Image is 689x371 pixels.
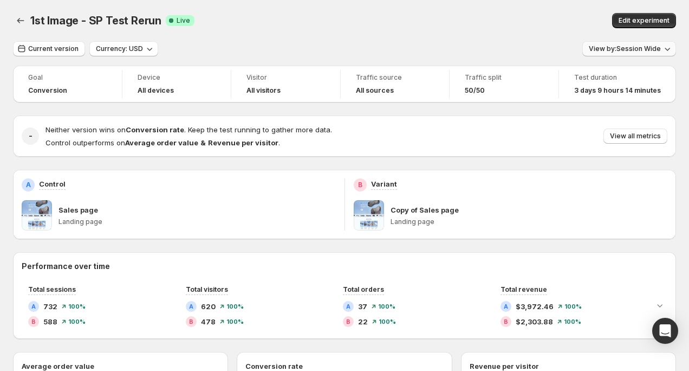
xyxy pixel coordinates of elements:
h4: All devices [138,86,174,95]
p: Landing page [58,218,336,226]
h2: A [31,303,36,310]
img: Copy of Sales page [354,200,384,231]
span: Device [138,73,216,82]
p: Landing page [391,218,668,226]
span: Total sessions [28,285,76,293]
span: 3 days 9 hours 14 minutes [574,86,661,95]
p: Sales page [58,204,98,215]
a: Traffic split50/50 [465,72,543,96]
span: Current version [28,44,79,53]
span: 100 % [379,318,396,325]
span: Currency: USD [96,44,143,53]
span: Total revenue [500,285,547,293]
span: View by: Session Wide [589,44,661,53]
h2: A [346,303,350,310]
p: Copy of Sales page [391,204,459,215]
strong: Revenue per visitor [208,138,278,147]
span: Total orders [343,285,384,293]
span: 50/50 [465,86,485,95]
button: View by:Session Wide [582,41,676,56]
span: Traffic source [356,73,434,82]
h2: B [504,318,508,325]
span: Traffic split [465,73,543,82]
span: 100 % [68,318,86,325]
a: GoalConversion [28,72,107,96]
span: 100 % [564,303,582,310]
button: Expand chart [652,298,667,313]
span: 100 % [226,318,244,325]
span: 100 % [226,303,244,310]
a: Traffic sourceAll sources [356,72,434,96]
h2: A [189,303,193,310]
span: Visitor [246,73,325,82]
strong: Average order value [125,138,198,147]
p: Control [39,178,66,189]
h4: All sources [356,86,394,95]
span: 732 [43,301,57,312]
button: Current version [13,41,85,56]
a: DeviceAll devices [138,72,216,96]
span: Edit experiment [619,16,669,25]
h2: B [189,318,193,325]
button: View all metrics [603,129,667,144]
img: Sales page [22,200,52,231]
span: Test duration [574,73,661,82]
span: Control outperforms on . [45,138,280,147]
span: 37 [358,301,367,312]
h2: A [26,181,31,189]
span: $2,303.88 [516,316,553,327]
span: Neither version wins on . Keep the test running to gather more data. [45,125,332,134]
span: Goal [28,73,107,82]
span: Live [177,16,190,25]
h2: B [31,318,36,325]
span: 478 [201,316,216,327]
span: 588 [43,316,57,327]
h2: B [346,318,350,325]
h2: Performance over time [22,261,667,272]
button: Back [13,13,28,28]
strong: Conversion rate [126,125,184,134]
h2: B [358,181,362,189]
a: VisitorAll visitors [246,72,325,96]
span: 620 [201,301,216,312]
p: Variant [371,178,397,189]
button: Currency: USD [89,41,158,56]
span: 1st Image - SP Test Rerun [30,14,161,27]
h2: - [29,131,32,142]
span: View all metrics [610,132,661,140]
div: Open Intercom Messenger [652,318,678,344]
strong: & [200,138,206,147]
span: 100 % [68,303,86,310]
span: 100 % [378,303,395,310]
span: 22 [358,316,368,327]
a: Test duration3 days 9 hours 14 minutes [574,72,661,96]
span: 100 % [564,318,581,325]
span: Total visitors [186,285,228,293]
h2: A [504,303,508,310]
span: $3,972.46 [516,301,554,312]
h4: All visitors [246,86,281,95]
button: Edit experiment [612,13,676,28]
span: Conversion [28,86,67,95]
